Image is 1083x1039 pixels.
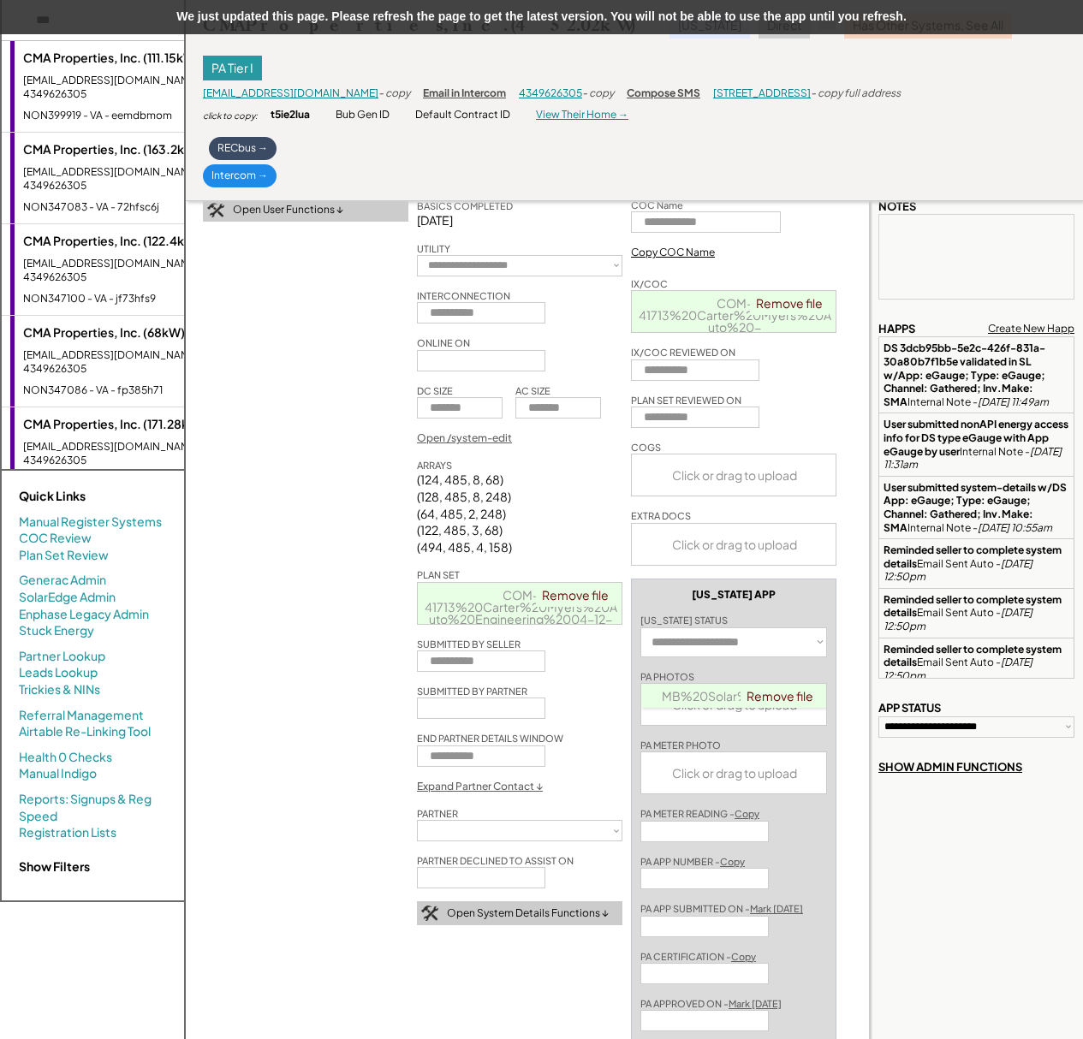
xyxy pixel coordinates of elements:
[417,638,521,650] div: SUBMITTED BY SELLER
[884,643,1069,683] div: Email Sent Auto -
[23,292,233,306] div: NON347100 - VA - jf73hfs9
[417,242,450,255] div: UTILITY
[417,780,543,794] div: Expand Partner Contact ↓
[884,481,1068,534] strong: User submitted system-details w/DS App: eGauge; Type: eGauge; Channel: Gathered; Inv.Make: SMA
[23,109,231,123] div: NON399919 - VA - eemdbmom
[640,855,745,868] div: PA APP NUMBER -
[878,199,916,214] div: NOTES
[884,445,1063,472] em: [DATE] 11:31am
[631,509,691,522] div: EXTRA DOCS
[23,324,233,341] div: CMA Properties, Inc. (68kW)
[640,807,759,820] div: PA METER READING -
[417,685,527,698] div: SUBMITTED BY PARTNER
[640,614,728,626] div: [US_STATE] STATUS
[417,732,563,745] div: END PARTNER DETAILS WINDOW
[19,530,92,547] a: COC Review
[415,108,510,122] div: Default Contract ID
[750,903,803,914] u: Mark [DATE]
[884,643,1063,669] strong: Reminded seller to complete system details
[519,86,582,99] a: 4349626305
[631,346,735,359] div: IX/COC REVIEWED ON
[203,164,277,187] div: Intercom →
[884,341,1069,408] div: Internal Note -
[631,199,683,211] div: COC Name
[336,108,390,122] div: Bub Gen ID
[417,212,622,229] div: [DATE]
[19,723,151,740] a: Airtable Re-Linking Tool
[23,74,231,103] div: [EMAIL_ADDRESS][DOMAIN_NAME] - 4349626305
[632,454,837,496] div: Click or drag to upload
[23,348,233,377] div: [EMAIL_ADDRESS][DOMAIN_NAME] - 4349626305
[884,543,1063,570] strong: Reminded seller to complete system details
[203,110,258,122] div: click to copy:
[417,336,470,349] div: ONLINE ON
[19,514,162,531] a: Manual Register Systems
[417,472,512,555] div: (124, 485, 8, 68) (128, 485, 8, 248) (64, 485, 2, 248) (122, 485, 3, 68) (494, 485, 4, 158)
[19,791,167,824] a: Reports: Signups & Reg Speed
[23,383,233,398] div: NON347086 - VA - fp385h71
[627,86,700,101] div: Compose SMS
[884,557,1034,584] em: [DATE] 12:50pm
[19,858,90,874] strong: Show Filters
[631,246,715,260] div: Copy COC Name
[641,752,828,793] div: Click or drag to upload
[207,203,224,218] img: tool-icon.png
[515,384,550,397] div: AC SIZE
[203,15,635,36] div: CMA Properties, Inc. (452.02kW)
[271,108,310,122] div: t5ie2lua
[662,688,807,704] a: MB%20Solar%20Pic.png
[640,950,756,963] div: PA CERTIFICATION -
[19,589,116,606] a: SolarEdge Admin
[447,906,609,921] div: Open System Details Functions ↓
[884,341,1047,407] strong: DS 3dcb95bb-5e2c-426f-831a-30a80b7f1b5e validated in SL w/App: eGauge; Type: eGauge; Channel: Gat...
[640,902,803,915] div: PA APP SUBMITTED ON -
[631,394,741,407] div: PLAN SET REVIEWED ON
[988,322,1074,336] div: Create New Happ
[23,200,233,215] div: NON347083 - VA - 72hfsc6j
[19,648,105,665] a: Partner Lookup
[423,86,506,101] div: Email in Intercom
[23,416,233,433] div: CMA Properties, Inc. (171.28kW)
[638,295,831,371] a: COM-41713%20Carter%20Myers%20Auto%20-%20Toyota%20of%20Martinsburg%20PTO%20Letter%5B24%5D.pdf
[640,997,782,1010] div: PA APPROVED ON -
[811,86,901,101] div: - copy full address
[631,277,668,290] div: IX/COC
[640,739,721,751] div: PA METER PHOTO
[536,583,615,607] a: Remove file
[19,765,97,782] a: Manual Indigo
[884,418,1070,457] strong: User submitted nonAPI energy access info for DS type eGauge with App eGauge by user
[19,606,149,623] a: Enphase Legacy Admin
[741,684,819,708] a: Remove file
[23,141,233,158] div: CMA Properties, Inc. (163.2kW)
[417,568,460,581] div: PLAN SET
[23,440,233,469] div: [EMAIL_ADDRESS][DOMAIN_NAME] - 4349626305
[884,543,1069,584] div: Email Sent Auto -
[233,203,343,217] div: Open User Functions ↓
[209,137,277,160] div: RECbus →
[23,50,231,67] div: CMA Properties, Inc. (111.15kW)
[417,854,574,867] div: PARTNER DECLINED TO ASSIST ON
[878,321,915,336] div: HAPPS
[878,759,1022,775] div: SHOW ADMIN FUNCTIONS
[417,807,458,820] div: PARTNER
[425,587,617,638] a: COM-41713%20Carter%20Myers%20Auto%20Engineering%2004-12-24%20%28EL%29%20Greg.pdf
[729,998,782,1009] u: Mark [DATE]
[713,86,811,99] a: [STREET_ADDRESS]
[203,56,262,81] div: PA Tier I
[19,622,94,639] a: Stuck Energy
[19,547,109,564] a: Plan Set Review
[884,656,1034,682] em: [DATE] 12:50pm
[417,384,453,397] div: DC SIZE
[884,481,1069,534] div: Internal Note -
[631,441,661,454] div: COGS
[884,593,1063,620] strong: Reminded seller to complete system details
[19,824,116,841] a: Registration Lists
[417,459,452,472] div: ARRAYS
[692,588,776,602] div: [US_STATE] APP
[19,681,100,698] a: Trickies & NINs
[720,856,745,867] u: Copy
[19,749,112,766] a: Health 0 Checks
